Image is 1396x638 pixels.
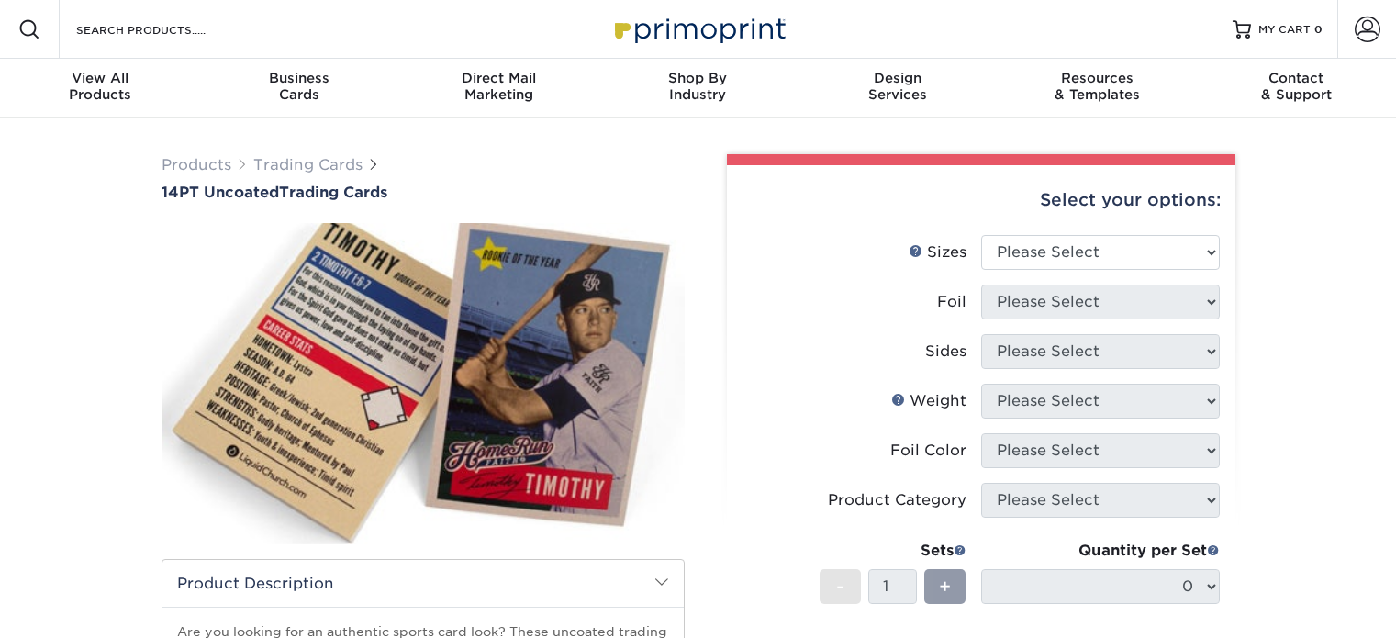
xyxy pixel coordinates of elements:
span: Resources [997,70,1196,86]
input: SEARCH PRODUCTS..... [74,18,253,40]
div: Industry [598,70,798,103]
div: Weight [891,390,966,412]
span: - [836,573,844,600]
div: Foil Color [890,440,966,462]
div: Sets [820,540,966,562]
span: MY CART [1258,22,1311,38]
img: Primoprint [607,9,790,49]
span: 0 [1314,23,1323,36]
div: Sizes [909,241,966,263]
div: Cards [199,70,398,103]
span: Contact [1197,70,1396,86]
a: Products [162,156,231,173]
h2: Product Description [162,560,684,607]
a: Shop ByIndustry [598,59,798,118]
span: + [939,573,951,600]
a: 14PT UncoatedTrading Cards [162,184,685,201]
div: Select your options: [742,165,1221,235]
div: Services [798,70,997,103]
span: 14PT Uncoated [162,184,279,201]
div: Product Category [828,489,966,511]
img: 14PT Uncoated 01 [162,203,685,565]
a: Trading Cards [253,156,363,173]
div: & Templates [997,70,1196,103]
div: Foil [937,291,966,313]
a: Resources& Templates [997,59,1196,118]
div: Quantity per Set [981,540,1220,562]
a: DesignServices [798,59,997,118]
div: Marketing [399,70,598,103]
h1: Trading Cards [162,184,685,201]
span: Direct Mail [399,70,598,86]
div: & Support [1197,70,1396,103]
span: Business [199,70,398,86]
a: Direct MailMarketing [399,59,598,118]
span: Shop By [598,70,798,86]
div: Sides [925,341,966,363]
a: BusinessCards [199,59,398,118]
span: Design [798,70,997,86]
a: Contact& Support [1197,59,1396,118]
